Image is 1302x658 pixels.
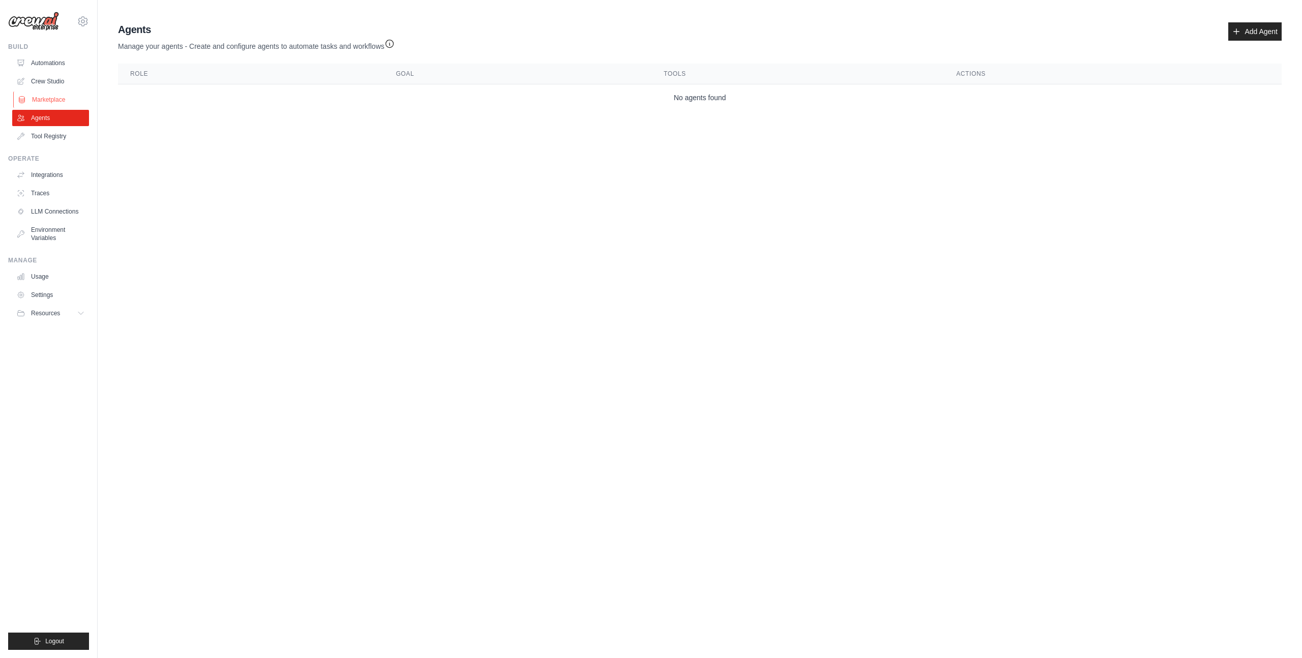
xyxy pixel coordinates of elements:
th: Role [118,64,383,84]
a: Automations [12,55,89,71]
a: Settings [12,287,89,303]
a: Traces [12,185,89,201]
div: Manage [8,256,89,264]
a: Integrations [12,167,89,183]
th: Tools [652,64,944,84]
td: No agents found [118,84,1282,111]
div: Build [8,43,89,51]
a: Crew Studio [12,73,89,89]
a: Agents [12,110,89,126]
a: Usage [12,268,89,285]
img: Logo [8,12,59,31]
button: Logout [8,633,89,650]
span: Resources [31,309,60,317]
a: Tool Registry [12,128,89,144]
th: Goal [383,64,652,84]
button: Resources [12,305,89,321]
a: Add Agent [1228,22,1282,41]
p: Manage your agents - Create and configure agents to automate tasks and workflows [118,37,395,51]
a: Marketplace [13,92,90,108]
div: Operate [8,155,89,163]
a: LLM Connections [12,203,89,220]
th: Actions [944,64,1282,84]
h2: Agents [118,22,395,37]
span: Logout [45,637,64,645]
a: Environment Variables [12,222,89,246]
